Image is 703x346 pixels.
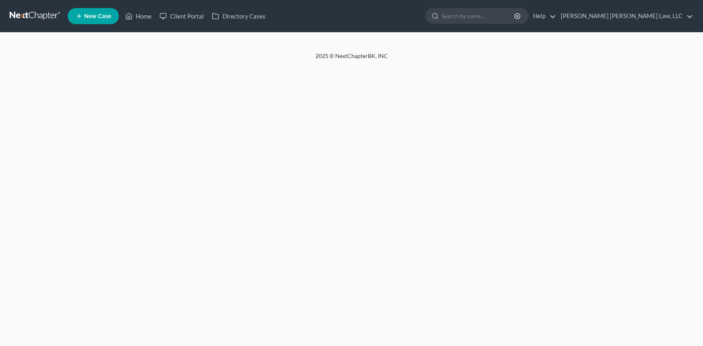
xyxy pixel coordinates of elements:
span: New Case [84,13,111,19]
div: 2025 © NextChapterBK, INC [122,52,581,66]
a: Client Portal [156,9,208,23]
a: Home [121,9,156,23]
a: [PERSON_NAME] [PERSON_NAME] Law, LLC [557,9,693,23]
a: Directory Cases [208,9,270,23]
a: Help [529,9,556,23]
input: Search by name... [442,8,515,23]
